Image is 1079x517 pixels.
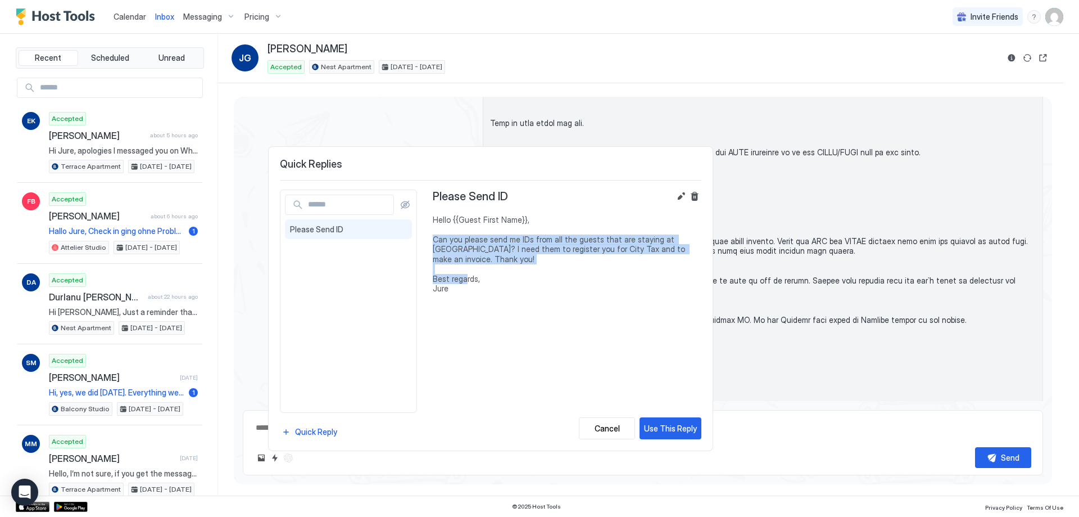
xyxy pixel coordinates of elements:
[644,422,697,434] div: Use This Reply
[640,417,701,439] button: Use This Reply
[433,190,508,204] span: Please Send ID
[280,424,339,439] button: Quick Reply
[579,417,635,439] button: Cancel
[295,426,337,438] div: Quick Reply
[688,190,701,203] button: Delete
[303,195,393,214] input: Input Field
[11,479,38,506] div: Open Intercom Messenger
[433,215,701,294] span: Hello {{Guest First Name}}, Can you please send me IDs from all the guests that are staying at [G...
[398,198,412,212] button: Show all quick replies
[290,224,407,235] span: Please Send ID
[674,190,688,203] button: Edit
[280,158,701,171] span: Quick Replies
[595,422,620,434] div: Cancel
